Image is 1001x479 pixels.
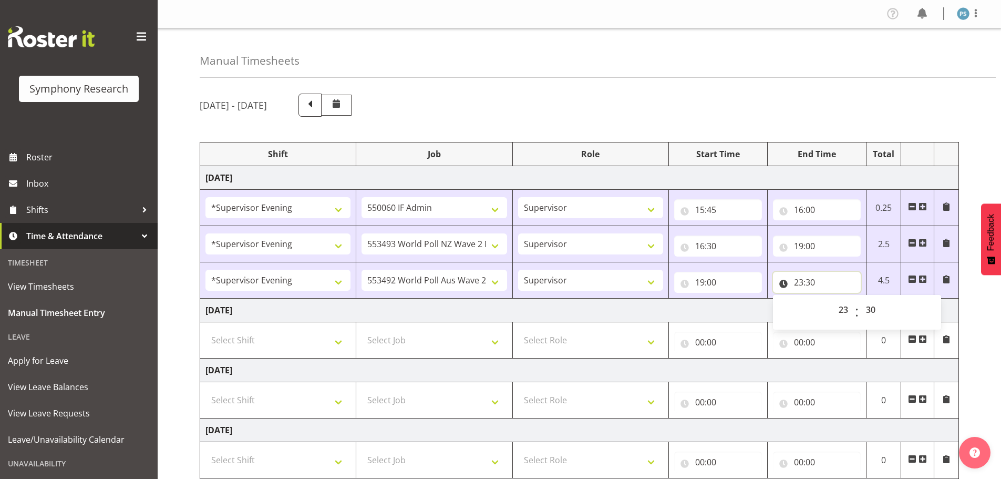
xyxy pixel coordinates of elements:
[981,203,1001,275] button: Feedback - Show survey
[866,442,901,478] td: 0
[773,272,861,293] input: Click to select...
[957,7,969,20] img: paul-s-stoneham1982.jpg
[362,148,507,160] div: Job
[26,149,152,165] span: Roster
[773,199,861,220] input: Click to select...
[773,392,861,413] input: Click to select...
[3,326,155,348] div: Leave
[674,272,762,293] input: Click to select...
[866,322,901,359] td: 0
[674,452,762,473] input: Click to select...
[26,228,137,244] span: Time & Attendance
[3,426,155,453] a: Leave/Unavailability Calendar
[866,382,901,419] td: 0
[3,400,155,426] a: View Leave Requests
[8,353,150,369] span: Apply for Leave
[866,226,901,262] td: 2.5
[986,214,996,251] span: Feedback
[773,236,861,257] input: Click to select...
[518,148,663,160] div: Role
[3,374,155,400] a: View Leave Balances
[674,236,762,257] input: Click to select...
[200,299,959,322] td: [DATE]
[8,432,150,447] span: Leave/Unavailability Calendar
[872,148,896,160] div: Total
[200,419,959,442] td: [DATE]
[3,453,155,474] div: Unavailability
[674,392,762,413] input: Click to select...
[8,305,150,321] span: Manual Timesheet Entry
[773,148,861,160] div: End Time
[969,447,980,458] img: help-xxl-2.png
[3,252,155,273] div: Timesheet
[866,262,901,299] td: 4.5
[866,190,901,226] td: 0.25
[200,359,959,382] td: [DATE]
[3,273,155,300] a: View Timesheets
[674,148,762,160] div: Start Time
[855,299,859,325] span: :
[200,166,959,190] td: [DATE]
[674,199,762,220] input: Click to select...
[205,148,350,160] div: Shift
[200,55,300,67] h4: Manual Timesheets
[773,332,861,353] input: Click to select...
[8,26,95,47] img: Rosterit website logo
[3,300,155,326] a: Manual Timesheet Entry
[8,279,150,294] span: View Timesheets
[8,379,150,395] span: View Leave Balances
[3,348,155,374] a: Apply for Leave
[773,452,861,473] input: Click to select...
[200,99,267,111] h5: [DATE] - [DATE]
[674,332,762,353] input: Click to select...
[29,81,128,97] div: Symphony Research
[8,405,150,421] span: View Leave Requests
[26,176,152,191] span: Inbox
[26,202,137,218] span: Shifts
